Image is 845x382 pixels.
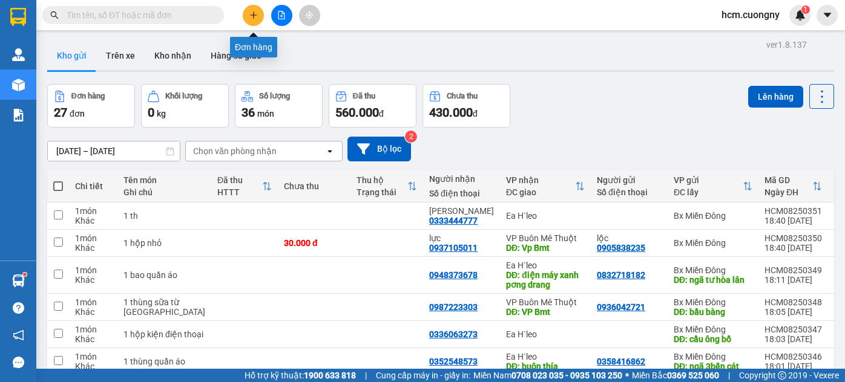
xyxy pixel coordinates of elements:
button: Trên xe [96,41,145,70]
button: Kho nhận [145,41,201,70]
div: HCM08250346 [764,352,822,361]
input: Select a date range. [48,141,180,161]
div: 18:11 [DATE] [764,275,822,285]
div: Trạng thái [357,187,407,197]
span: | [728,369,730,382]
span: | [365,369,367,382]
div: Số điện thoại [597,187,662,197]
span: notification [13,329,24,341]
svg: open [325,146,335,156]
div: Mã GD [764,175,812,185]
div: VP gửi [674,175,743,185]
div: DĐ: điện máy xanh pơng drang [506,270,585,290]
div: Khác [75,361,111,371]
div: 1 thùng quần áo [123,357,205,366]
div: DĐ: cầu ông bố [674,334,752,344]
div: Bx Miền Đông [674,325,752,334]
div: Thu hộ [357,175,407,185]
span: copyright [778,371,786,380]
div: 18:40 [DATE] [764,243,822,253]
button: Kho gửi [47,41,96,70]
div: Bx Miền Đông [674,265,752,275]
span: món [257,109,274,118]
img: logo-vxr [10,8,26,26]
div: 0832718182 [597,270,645,280]
div: 1 món [75,233,111,243]
span: Hỗ trợ kỹ thuật: [245,369,356,382]
th: Toggle SortBy [350,170,423,202]
div: Đơn hàng [230,37,277,57]
img: warehouse-icon [12,48,25,61]
th: Toggle SortBy [758,170,828,202]
span: Miền Nam [473,369,622,382]
span: question-circle [13,302,24,314]
button: Hàng đã giao [201,41,271,70]
button: caret-down [817,5,838,26]
div: HCM08250348 [764,297,822,307]
button: Đã thu560.000đ [329,84,416,128]
div: DĐ: ngã tư hòa lân [674,275,752,285]
div: DĐ: bầu bàng [674,307,752,317]
div: Khác [75,307,111,317]
div: Khác [75,216,111,225]
span: Cung cấp máy in - giấy in: [376,369,470,382]
div: Ea H`leo [506,261,585,270]
div: Người nhận [429,174,494,184]
div: 18:40 [DATE] [764,216,822,225]
div: DĐ: VP Bmt [506,307,585,317]
div: 1 thùng sữa từ Bàu Bàng [123,297,205,317]
button: file-add [271,5,292,26]
th: Toggle SortBy [211,170,278,202]
button: Chưa thu430.000đ [422,84,510,128]
img: warehouse-icon [12,79,25,91]
div: VP Buôn Mê Thuột [506,233,585,243]
strong: 1900 633 818 [304,371,356,380]
div: ĐC lấy [674,187,743,197]
div: Ea H`leo [506,211,585,221]
button: plus [243,5,264,26]
div: Khác [75,243,111,253]
div: VP Buôn Mê Thuột [506,297,585,307]
span: plus [249,11,258,19]
span: hcm.cuongny [712,7,789,22]
div: Khối lượng [165,92,202,100]
sup: 1 [23,273,27,276]
div: Bx Miền Đông [674,352,752,361]
img: icon-new-feature [795,10,806,21]
div: VP nhận [506,175,575,185]
img: solution-icon [12,109,25,121]
span: 27 [54,105,67,120]
div: HCM08250349 [764,265,822,275]
span: 0 [148,105,154,120]
div: Ea H`leo [506,352,585,361]
div: DĐ: ngã 3bến cát [674,361,752,371]
div: HTTT [217,187,262,197]
sup: 2 [405,131,417,143]
strong: 0708 023 035 - 0935 103 250 [511,371,622,380]
div: Đã thu [217,175,262,185]
div: 1 món [75,265,111,275]
div: Đơn hàng [71,92,105,100]
div: 30.000 đ [284,238,344,248]
div: lực [429,233,494,243]
button: Khối lượng0kg [141,84,229,128]
div: Ngày ĐH [764,187,812,197]
div: 18:05 [DATE] [764,307,822,317]
span: message [13,357,24,368]
div: 1 bao quần áo [123,270,205,280]
div: Chưa thu [284,181,344,191]
span: 560.000 [335,105,379,120]
span: 430.000 [429,105,473,120]
span: đơn [70,109,85,118]
span: aim [305,11,314,19]
strong: 0369 525 060 [667,371,719,380]
div: Khác [75,275,111,285]
div: Bx Miền Đông [674,211,752,221]
div: 0352548573 [429,357,478,366]
div: 0336063273 [429,329,478,339]
div: DĐ: Vp Bmt [506,243,585,253]
div: 0936042721 [597,302,645,312]
div: 1 món [75,297,111,307]
div: 0905838235 [597,243,645,253]
span: 1 [803,5,807,14]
